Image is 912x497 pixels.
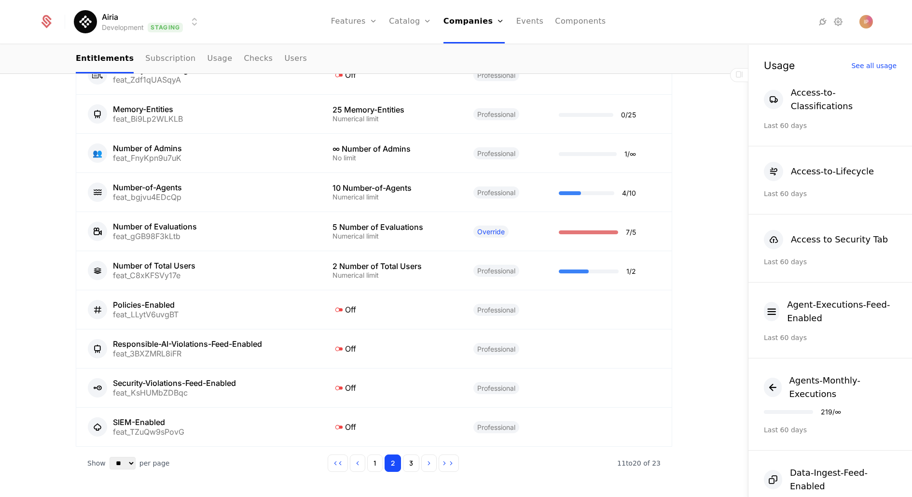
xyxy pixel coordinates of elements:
[88,143,107,163] div: 👥
[113,350,262,357] div: feat_3BXZMRL8iFR
[421,454,437,472] button: Go to next page
[102,11,118,23] span: Airia
[473,265,519,277] span: Professional
[473,69,519,81] span: Professional
[626,229,636,236] div: 7 / 5
[113,418,184,426] div: SIEM-Enabled
[244,45,273,73] a: Checks
[76,447,672,480] div: Table pagination
[332,223,450,231] div: 5 Number of Evaluations
[764,466,897,493] button: Data-Ingest-Feed-Enabled
[113,154,182,162] div: feat_FnyKpn9u7uK
[617,459,652,467] span: 11 to 20 of
[113,115,183,123] div: feat_Bi9Lp2WLKLB
[332,342,450,355] div: Off
[113,311,179,318] div: feat_LLytV6uvgBT
[332,194,450,200] div: Numerical limit
[350,454,365,472] button: Go to previous page
[473,147,519,159] span: Professional
[113,232,197,240] div: feat_gGB98F3kLtb
[332,421,450,433] div: Off
[113,76,242,84] div: feat_Zdf1qUASqyA
[764,425,897,435] div: Last 60 days
[621,112,636,118] div: 0 / 25
[207,45,233,73] a: Usage
[403,454,419,472] button: Go to page 3
[832,16,844,28] a: Settings
[113,301,179,309] div: Policies-Enabled
[332,303,450,316] div: Off
[851,62,897,69] div: See all usage
[473,186,519,199] span: Professional
[139,458,170,468] span: per page
[113,262,195,270] div: Number of Total Users
[332,272,450,279] div: Numerical limit
[821,409,841,415] div: 219 / ∞
[790,466,897,493] div: Data-Ingest-Feed-Enabled
[622,190,636,197] div: 4 / 10
[332,155,450,161] div: No limit
[113,340,262,348] div: Responsible-AI-Violations-Feed-Enabled
[473,343,519,355] span: Professional
[791,86,897,113] div: Access-to-Classifications
[764,257,897,267] div: Last 60 days
[764,298,897,325] button: Agent-Executions-Feed-Enabled
[113,223,197,230] div: Number of Evaluations
[473,108,519,120] span: Professional
[764,333,897,342] div: Last 60 days
[859,15,873,28] img: Ivana Popova
[764,60,795,71] div: Usage
[473,304,519,316] span: Professional
[817,16,829,28] a: Integrations
[76,45,307,73] ul: Choose Sub Page
[328,454,459,472] div: Page navigation
[77,11,200,32] button: Select environment
[764,374,897,401] button: Agents-Monthly-Executions
[113,144,182,152] div: Number of Admins
[113,184,182,191] div: Number-of-Agents
[76,45,134,73] a: Entitlements
[385,454,401,472] button: Go to page 2
[328,454,348,472] button: Go to first page
[332,184,450,192] div: 10 Number-of-Agents
[791,233,888,246] div: Access to Security Tab
[110,457,136,469] select: Select page size
[617,459,661,467] span: 23
[332,233,450,240] div: Numerical limit
[332,262,450,270] div: 2 Number of Total Users
[148,23,183,32] span: Staging
[76,45,672,73] nav: Main
[624,151,636,157] div: 1 / ∞
[791,165,874,178] div: Access-to-Lifecycle
[764,162,874,181] button: Access-to-Lifecycle
[787,298,897,325] div: Agent-Executions-Feed-Enabled
[113,428,184,436] div: feat_TZuQw9sPovG
[626,268,636,275] div: 1 / 2
[102,23,144,32] div: Development
[332,106,450,114] div: 25 Memory-Entities
[439,454,459,472] button: Go to last page
[113,379,236,387] div: Security-Violations-Feed-Enabled
[473,382,519,394] span: Professional
[764,189,897,199] div: Last 60 days
[87,458,106,468] span: Show
[113,105,183,113] div: Memory-Entities
[859,15,873,28] button: Open user button
[284,45,307,73] a: Users
[332,382,450,394] div: Off
[332,69,450,81] div: Off
[113,193,182,201] div: feat_bgjvu4EDcQp
[367,454,383,472] button: Go to page 1
[764,121,897,130] div: Last 60 days
[473,226,509,238] span: Override
[789,374,897,401] div: Agents-Monthly-Executions
[473,421,519,433] span: Professional
[113,271,195,279] div: feat_C8xKFSVy17e
[145,45,195,73] a: Subscription
[332,145,450,153] div: ∞ Number of Admins
[764,230,888,249] button: Access to Security Tab
[764,86,897,113] button: Access-to-Classifications
[332,115,450,122] div: Numerical limit
[113,389,236,397] div: feat_KsHUMbZDBqc
[74,10,97,33] img: Airia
